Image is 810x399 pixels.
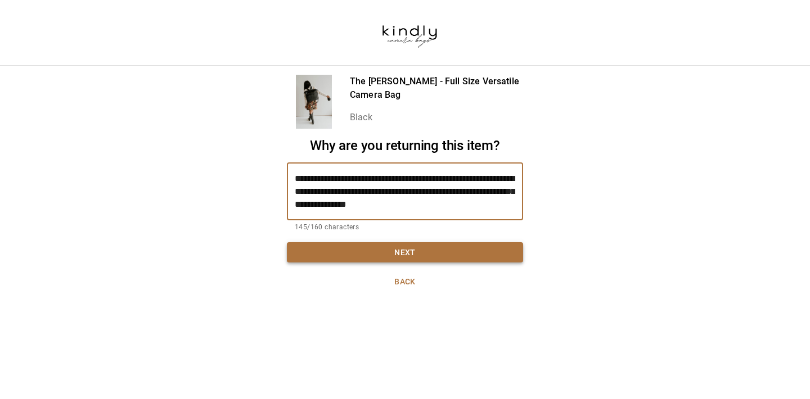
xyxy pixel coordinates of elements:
button: Next [287,242,523,263]
button: Back [287,271,523,292]
h2: Why are you returning this item? [287,138,523,154]
p: 145/160 characters [295,222,515,233]
img: kindlycamerabags.myshopify.com-b37650f6-6cf4-42a0-a808-989f93ebecdf [366,8,452,57]
p: Black [350,111,523,124]
p: The [PERSON_NAME] - Full Size Versatile Camera Bag [350,75,523,102]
